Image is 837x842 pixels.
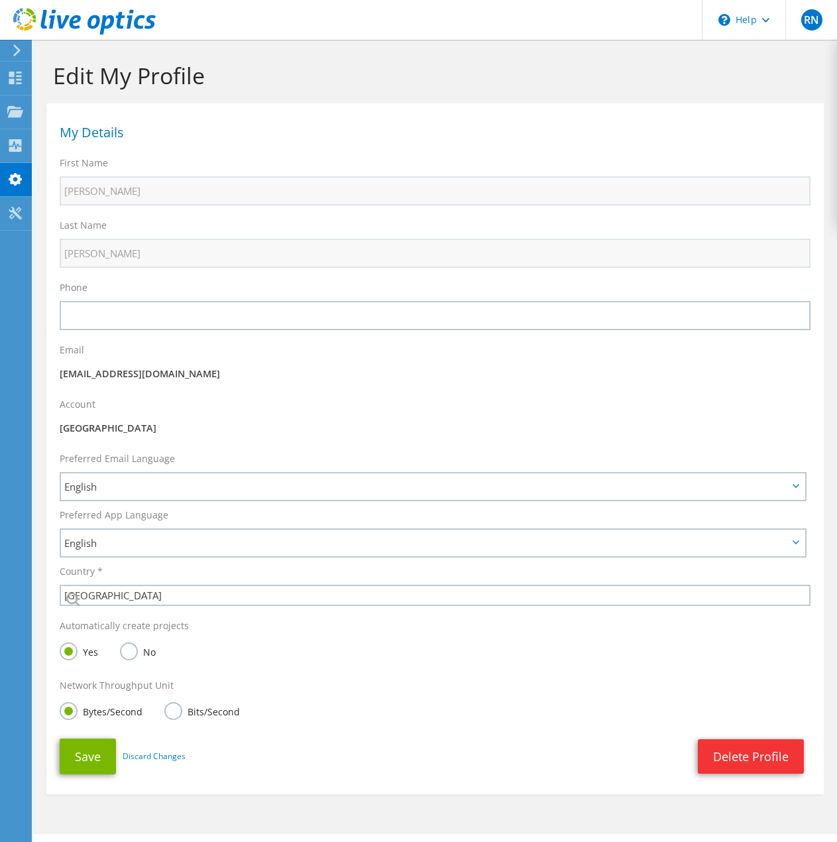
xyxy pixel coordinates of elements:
[801,9,822,30] span: RN
[64,535,788,551] span: English
[60,281,87,294] label: Phone
[60,219,107,232] label: Last Name
[60,398,95,411] label: Account
[60,509,168,522] label: Preferred App Language
[164,702,240,719] label: Bits/Second
[120,642,156,659] label: No
[60,702,142,719] label: Bytes/Second
[718,14,730,26] svg: \n
[123,749,186,764] a: Discard Changes
[60,343,84,357] label: Email
[698,739,804,774] a: Delete Profile
[60,367,810,381] p: [EMAIL_ADDRESS][DOMAIN_NAME]
[60,156,108,170] label: First Name
[60,126,804,139] h1: My Details
[60,452,175,465] label: Preferred Email Language
[64,479,788,495] span: English
[60,565,103,578] label: Country *
[60,679,174,692] label: Network Throughput Unit
[60,642,98,659] label: Yes
[60,619,189,632] label: Automatically create projects
[60,421,810,436] p: [GEOGRAPHIC_DATA]
[53,62,810,90] h1: Edit My Profile
[60,739,116,774] button: Save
